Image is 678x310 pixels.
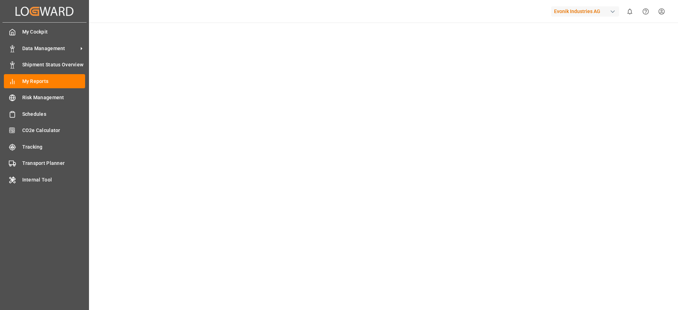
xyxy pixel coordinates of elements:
[4,107,85,121] a: Schedules
[22,143,85,151] span: Tracking
[22,45,78,52] span: Data Management
[22,176,85,184] span: Internal Tool
[4,74,85,88] a: My Reports
[4,91,85,105] a: Risk Management
[22,160,85,167] span: Transport Planner
[4,140,85,154] a: Tracking
[4,124,85,137] a: CO2e Calculator
[622,4,638,19] button: show 0 new notifications
[638,4,654,19] button: Help Center
[4,58,85,72] a: Shipment Status Overview
[22,111,85,118] span: Schedules
[551,6,619,17] div: Evonik Industries AG
[22,127,85,134] span: CO2e Calculator
[22,28,85,36] span: My Cockpit
[22,78,85,85] span: My Reports
[4,173,85,186] a: Internal Tool
[4,156,85,170] a: Transport Planner
[22,61,85,68] span: Shipment Status Overview
[4,25,85,39] a: My Cockpit
[22,94,85,101] span: Risk Management
[551,5,622,18] button: Evonik Industries AG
